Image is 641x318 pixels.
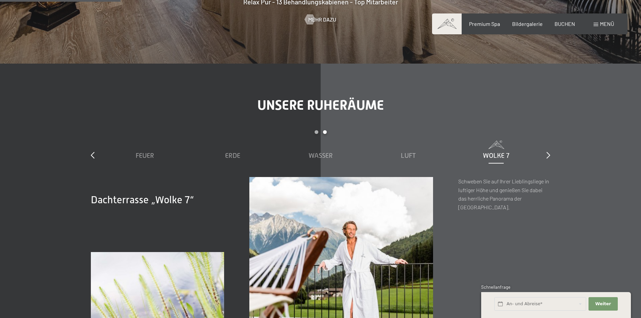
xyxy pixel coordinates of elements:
span: Weiter [595,301,611,307]
a: BUCHEN [555,21,575,27]
button: Weiter [589,297,617,311]
span: Unsere Ruheräume [257,97,384,113]
div: Carousel Pagination [101,130,540,141]
a: Mehr dazu [305,16,336,23]
span: Feuer [136,152,154,159]
span: Schnellanfrage [481,284,510,290]
a: Bildergalerie [512,21,543,27]
span: Erde [225,152,240,159]
span: Luft [401,152,416,159]
span: Mehr dazu [308,16,336,23]
span: Wasser [309,152,333,159]
span: Wolke 7 [483,152,509,159]
div: Carousel Page 1 [315,130,318,134]
span: Dachterrasse „Wolke 7“ [91,194,194,206]
div: Carousel Page 2 (Current Slide) [323,130,327,134]
a: Premium Spa [469,21,500,27]
p: Schweben Sie auf Ihrer Lieblingsliege in luftiger Höhe und genießen Sie dabei das herrliche Panor... [458,177,550,211]
span: Menü [600,21,614,27]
